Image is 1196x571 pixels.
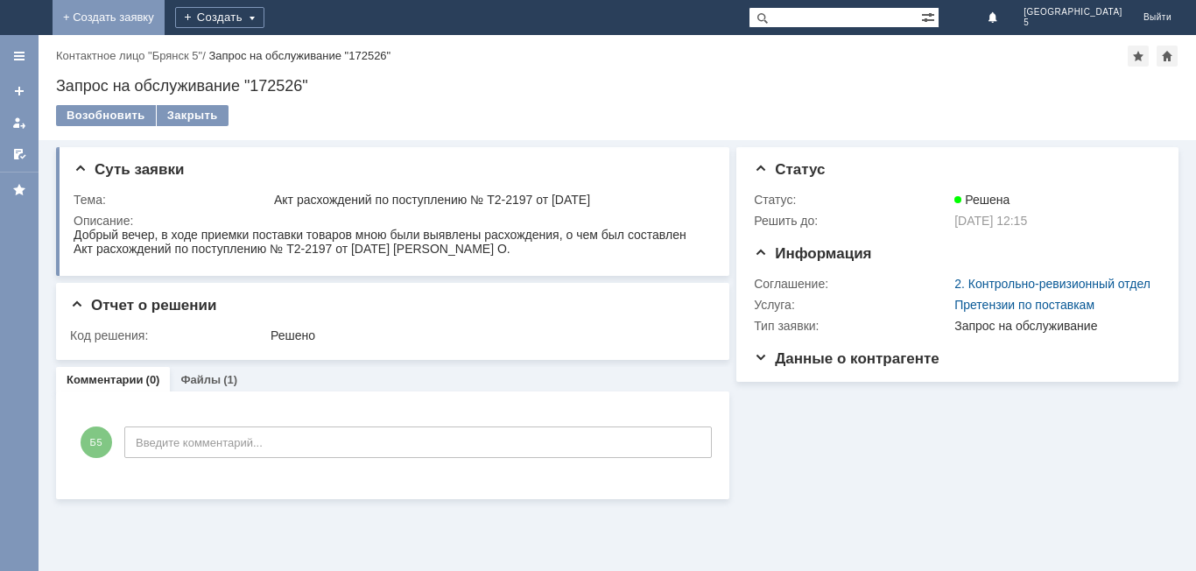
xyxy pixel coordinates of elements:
div: Акт расхождений по поступлению № Т2-2197 от [DATE] [274,193,706,207]
div: Сделать домашней страницей [1157,46,1178,67]
span: Данные о контрагенте [754,350,939,367]
span: [GEOGRAPHIC_DATA] [1024,7,1122,18]
div: Услуга: [754,298,951,312]
span: 5 [1024,18,1122,28]
div: Запрос на обслуживание [954,319,1153,333]
div: Тип заявки: [754,319,951,333]
div: Запрос на обслуживание "172526" [56,77,1178,95]
a: Создать заявку [5,77,33,105]
div: (0) [146,373,160,386]
a: Файлы [180,373,221,386]
span: Суть заявки [74,161,184,178]
div: Решено [271,328,706,342]
span: Статус [754,161,825,178]
a: Мои заявки [5,109,33,137]
span: Решена [954,193,1010,207]
span: Расширенный поиск [921,8,939,25]
div: Создать [175,7,264,28]
div: Тема: [74,193,271,207]
div: Решить до: [754,214,951,228]
a: Контактное лицо "Брянск 5" [56,49,202,62]
a: 2. Контрольно-ревизионный отдел [954,277,1150,291]
span: [DATE] 12:15 [954,214,1027,228]
span: Информация [754,245,871,262]
div: Статус: [754,193,951,207]
div: Добавить в избранное [1128,46,1149,67]
div: (1) [223,373,237,386]
span: Отчет о решении [70,297,216,314]
div: Описание: [74,214,709,228]
div: Код решения: [70,328,267,342]
div: Соглашение: [754,277,951,291]
a: Претензии по поставкам [954,298,1094,312]
a: Комментарии [67,373,144,386]
div: / [56,49,208,62]
a: Мои согласования [5,140,33,168]
div: Запрос на обслуживание "172526" [208,49,390,62]
span: Б5 [81,426,112,458]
